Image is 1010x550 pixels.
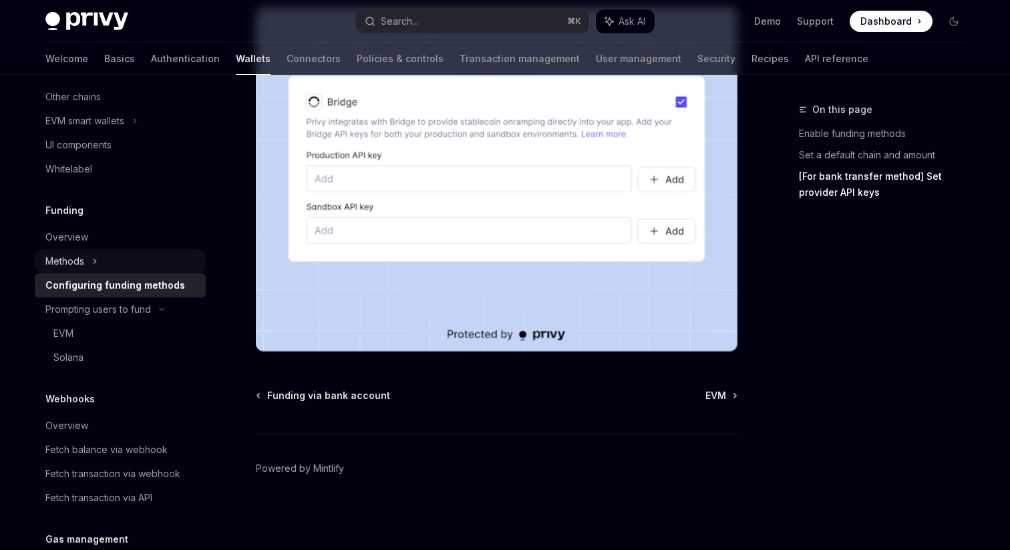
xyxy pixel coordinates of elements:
a: Overview [35,414,206,438]
button: Toggle dark mode [943,11,965,32]
a: Overview [35,225,206,249]
a: Welcome [45,43,88,75]
a: EVM [705,389,736,402]
span: ⌘ K [567,16,581,27]
span: Dashboard [860,15,912,28]
a: Fetch transaction via API [35,486,206,510]
button: Ask AI [596,9,655,33]
a: Wallets [236,43,271,75]
div: Fetch transaction via API [45,490,152,506]
a: Funding via bank account [257,389,390,402]
a: Other chains [35,85,206,109]
a: Fetch balance via webhook [35,438,206,462]
div: Configuring funding methods [45,277,185,293]
a: Policies & controls [357,43,444,75]
a: Dashboard [850,11,933,32]
div: Overview [45,418,88,434]
span: EVM [705,389,726,402]
div: Other chains [45,89,101,105]
span: Ask AI [619,15,645,28]
a: Security [697,43,735,75]
a: [For bank transfer method] Set provider API keys [799,166,975,203]
div: Overview [45,229,88,245]
span: Funding via bank account [267,389,390,402]
a: API reference [805,43,868,75]
a: Authentication [151,43,220,75]
a: Solana [35,346,206,370]
a: Recipes [751,43,789,75]
a: Set a default chain and amount [799,144,975,166]
h5: Funding [45,202,83,219]
div: Methods [45,253,84,269]
a: Configuring funding methods [35,273,206,297]
a: Powered by Mintlify [256,462,344,475]
a: Support [797,15,834,28]
span: On this page [812,102,872,118]
div: UI components [45,137,112,153]
a: UI components [35,133,206,157]
div: Fetch balance via webhook [45,442,168,458]
a: Enable funding methods [799,123,975,144]
a: User management [596,43,681,75]
img: Bridge keys PNG [256,7,737,352]
a: Basics [104,43,135,75]
div: Search... [381,13,418,29]
a: Connectors [287,43,341,75]
h5: Webhooks [45,391,95,407]
a: Whitelabel [35,157,206,181]
a: EVM [35,321,206,346]
a: Fetch transaction via webhook [35,462,206,486]
button: Search...⌘K [355,9,589,33]
a: Transaction management [460,43,580,75]
img: dark logo [45,12,128,31]
h5: Gas management [45,531,128,547]
div: EVM [53,325,73,341]
div: Prompting users to fund [45,301,151,317]
div: EVM smart wallets [45,113,124,129]
div: Fetch transaction via webhook [45,466,180,482]
div: Whitelabel [45,161,92,177]
a: Demo [754,15,781,28]
div: Solana [53,350,83,366]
